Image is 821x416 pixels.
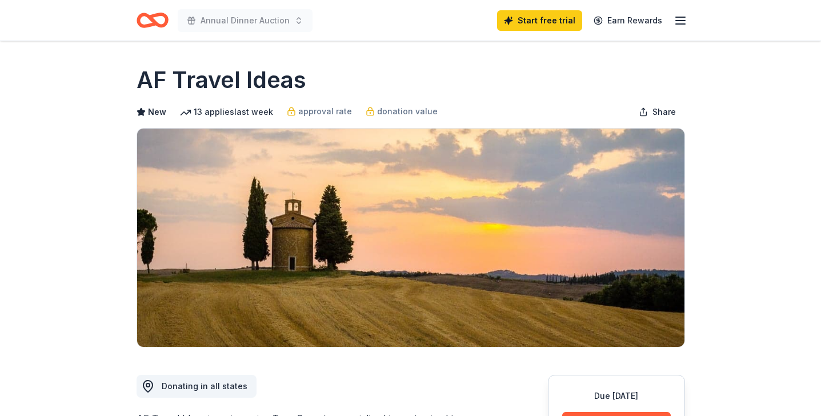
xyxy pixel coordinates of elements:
[287,105,352,118] a: approval rate
[298,105,352,118] span: approval rate
[162,381,247,391] span: Donating in all states
[562,389,671,403] div: Due [DATE]
[180,105,273,119] div: 13 applies last week
[137,129,684,347] img: Image for AF Travel Ideas
[652,105,676,119] span: Share
[587,10,669,31] a: Earn Rewards
[366,105,438,118] a: donation value
[148,105,166,119] span: New
[137,7,169,34] a: Home
[178,9,313,32] button: Annual Dinner Auction
[201,14,290,27] span: Annual Dinner Auction
[377,105,438,118] span: donation value
[630,101,685,123] button: Share
[137,64,306,96] h1: AF Travel Ideas
[497,10,582,31] a: Start free trial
